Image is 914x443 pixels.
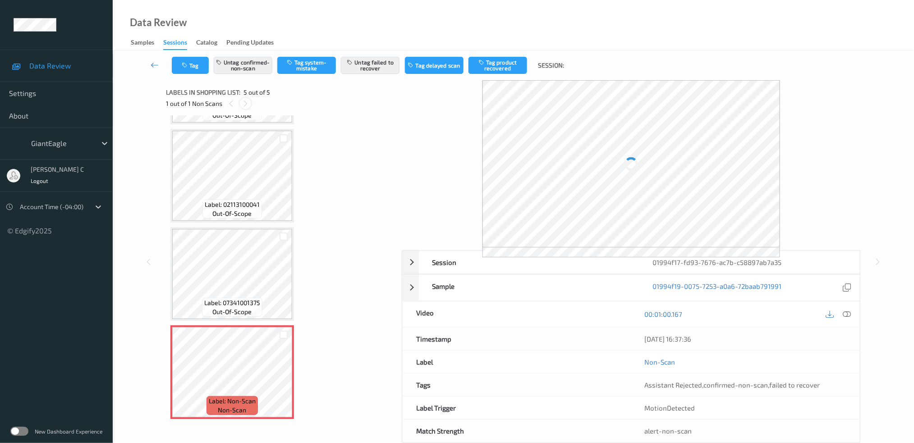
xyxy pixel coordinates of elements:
[645,357,675,366] a: Non-Scan
[645,310,683,319] a: 00:01:00.167
[163,37,196,50] a: Sessions
[653,282,782,294] a: 01994f19-0075-7253-a0a6-72baab791991
[403,374,631,396] div: Tags
[166,98,395,109] div: 1 out of 1 Non Scans
[402,274,860,301] div: Sample01994f19-0075-7253-a0a6-72baab791991
[218,406,247,415] span: non-scan
[341,57,400,74] button: Untag failed to recover
[403,420,631,442] div: Match Strength
[403,328,631,350] div: Timestamp
[226,37,283,49] a: Pending Updates
[419,275,639,301] div: Sample
[402,251,860,274] div: Session01994f17-fd93-7676-ac7b-c58897ab7a35
[403,397,631,419] div: Label Trigger
[403,351,631,373] div: Label
[538,61,565,70] span: Session:
[226,38,274,49] div: Pending Updates
[172,57,209,74] button: Tag
[163,38,187,50] div: Sessions
[205,200,260,209] span: Label: 02113100041
[403,301,631,327] div: Video
[204,298,260,307] span: Label: 07341001375
[631,397,860,419] div: MotionDetected
[645,334,846,343] div: [DATE] 16:37:36
[243,88,270,97] span: 5 out of 5
[770,381,820,389] span: failed to recover
[645,381,703,389] span: Assistant Rejected
[645,426,846,435] div: alert-non-scan
[130,18,187,27] div: Data Review
[213,209,252,218] span: out-of-scope
[277,57,336,74] button: Tag system-mistake
[468,57,527,74] button: Tag product recovered
[405,57,464,74] button: Tag delayed scan
[166,88,240,97] span: Labels in shopping list:
[704,381,768,389] span: confirmed-non-scan
[209,397,256,406] span: Label: Non-Scan
[196,37,226,49] a: Catalog
[131,38,154,49] div: Samples
[196,38,217,49] div: Catalog
[131,37,163,49] a: Samples
[213,111,252,120] span: out-of-scope
[213,307,252,316] span: out-of-scope
[639,251,860,274] div: 01994f17-fd93-7676-ac7b-c58897ab7a35
[419,251,639,274] div: Session
[645,381,820,389] span: , ,
[214,57,272,74] button: Untag confirmed-non-scan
